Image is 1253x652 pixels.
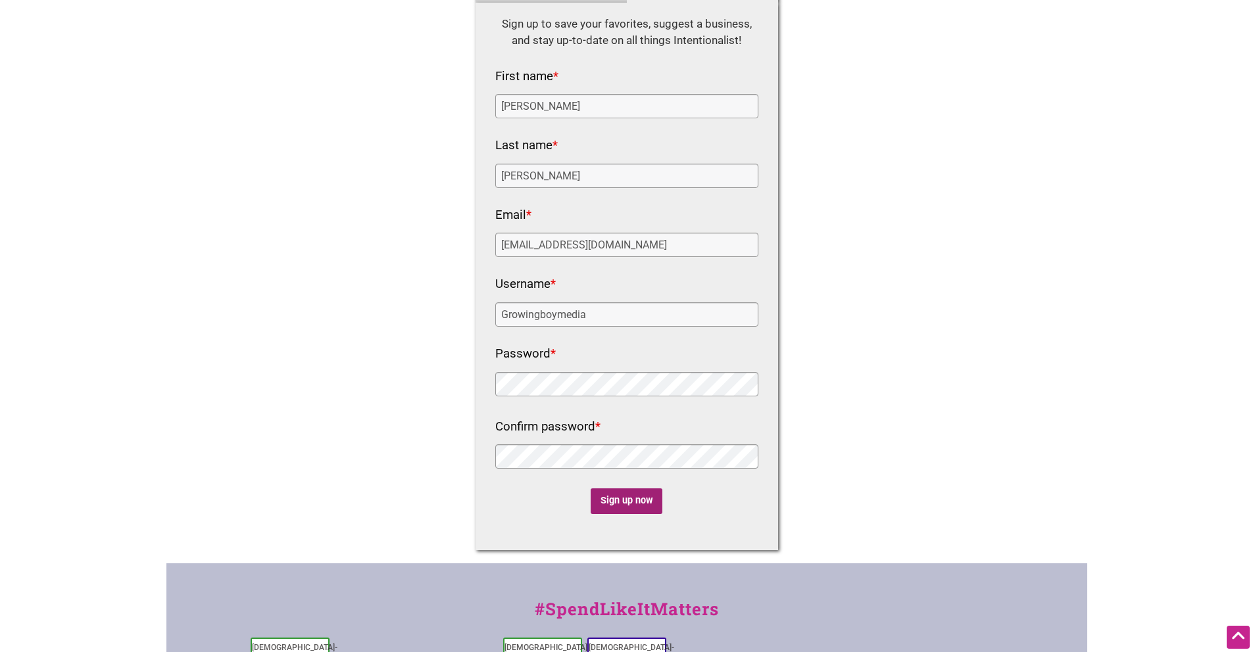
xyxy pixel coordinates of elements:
input: Sign up now [591,488,662,514]
label: Email [495,204,531,227]
label: Last name [495,135,558,157]
label: Password [495,343,556,365]
label: First name [495,66,558,88]
label: Username [495,273,556,296]
div: #SpendLikeItMatters [166,596,1087,635]
div: Sign up to save your favorites, suggest a business, and stay up-to-date on all things Intentional... [495,16,758,49]
div: Scroll Back to Top [1227,626,1250,649]
label: Confirm password [495,416,601,438]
